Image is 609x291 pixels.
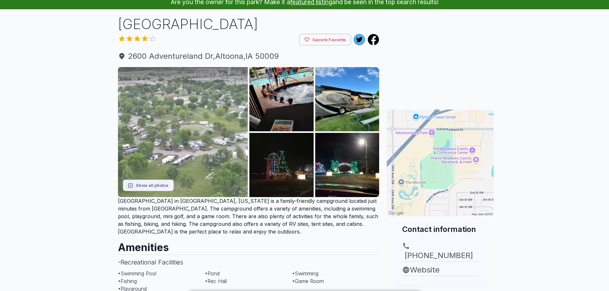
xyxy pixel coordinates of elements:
[315,67,379,131] img: AAcXr8qrtgXY4-bVct8KhnKWneNo4oS2YmWdlSbt3KVAuA9txmHYVaS86Ra2wAp2IsLE4xRps6atzwAFTZYm1CBmYGptbf5j_...
[402,264,478,276] a: Website
[249,133,314,197] img: AAcXr8q5NfyGOjW2z3kPxhttQAhXklL-0bCYQDsJ1Auj1RUlec44Gre10vNO7vBZ5vHNbUuPzSBdp1VN4lfMLcIZ0tiVOc_LN...
[118,14,379,34] h1: [GEOGRAPHIC_DATA]
[402,224,478,234] h2: Contact information
[118,255,379,270] h3: - Recreational Facilities
[205,270,220,277] span: • Pond
[402,242,478,261] a: [PHONE_NUMBER]
[205,278,227,284] span: • Rec Hall
[118,278,137,284] span: • Fishing
[292,278,324,284] span: • Game Room
[299,34,351,46] button: Save to Favorite
[387,14,494,94] iframe: Advertisement
[118,50,379,62] a: 2600 Adventureland Dr,Altoona,IA 50009
[118,50,379,62] span: 2600 Adventureland Dr , Altoona , IA 50009
[118,235,379,255] h2: Amenities
[292,270,318,277] span: • Swimming
[123,180,174,191] button: Show all photos
[118,270,156,277] span: • Swimming Pool
[118,197,379,235] p: [GEOGRAPHIC_DATA] in [GEOGRAPHIC_DATA], [US_STATE] is a family-friendly campground located just m...
[387,110,494,216] img: Map for Adventureland Campground
[315,133,379,197] img: AAcXr8pWJCz2q1RdggaDC1ZXif3mTC3r9gUwVtb9bc0w82cbYJDqkyVfI8KLkHRXcJzGF0TvHot0prOaqZ_Oq69EWnfKtyc6n...
[249,67,314,131] img: AAcXr8pw5TGfBih0ntcaDnK22P2NLBiY3j4SfAcqIgKeWgVAsuxym8WWUUhtPWzb1E4hOkEqUUtXCLvp4NWGqXwgtj6v9iu_C...
[118,67,248,197] img: AAcXr8pFVznttZAABAdEqporNUC4VvgzZEJQGPD6tLMXxaKN3vzieTKId1IO7lvHQ4s0TAZ7hTjjHe7ta9lhojPoTSXSFHCRl...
